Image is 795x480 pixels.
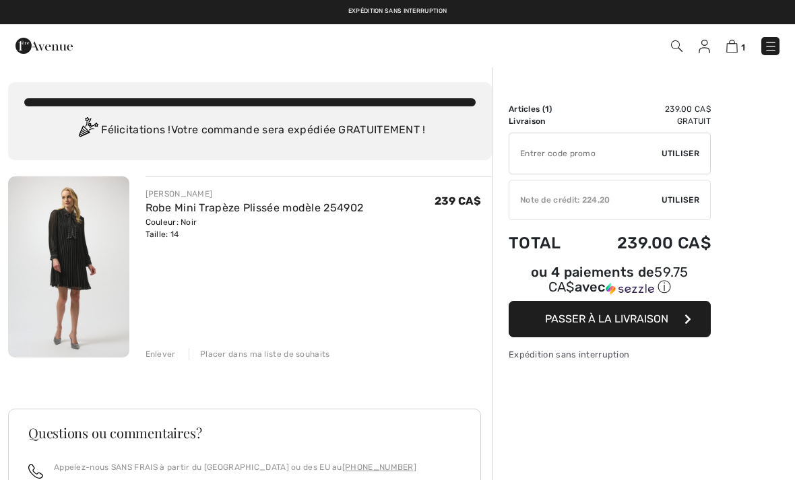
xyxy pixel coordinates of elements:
[509,115,581,127] td: Livraison
[662,194,699,206] span: Utiliser
[24,117,476,144] div: Félicitations ! Votre commande sera expédiée GRATUITEMENT !
[435,195,481,207] span: 239 CA$
[15,32,73,59] img: 1ère Avenue
[764,40,777,53] img: Menu
[545,104,549,114] span: 1
[189,348,330,360] div: Placer dans ma liste de souhaits
[15,38,73,51] a: 1ère Avenue
[509,103,581,115] td: Articles ( )
[146,201,364,214] a: Robe Mini Trapèze Plissée modèle 254902
[509,266,711,301] div: ou 4 paiements de59.75 CA$avecSezzle Cliquez pour en savoir plus sur Sezzle
[726,38,745,54] a: 1
[509,348,711,361] div: Expédition sans interruption
[54,461,416,473] p: Appelez-nous SANS FRAIS à partir du [GEOGRAPHIC_DATA] ou des EU au
[662,147,699,160] span: Utiliser
[606,283,654,295] img: Sezzle
[342,462,416,472] a: [PHONE_NUMBER]
[509,220,581,266] td: Total
[509,301,711,337] button: Passer à la livraison
[28,464,43,479] img: call
[28,426,461,440] h3: Questions ou commentaires?
[509,133,662,174] input: Code promo
[509,194,662,206] div: Note de crédit: 224.20
[509,266,711,296] div: ou 4 paiements de avec
[545,312,668,325] span: Passer à la livraison
[581,103,711,115] td: 239.00 CA$
[741,42,745,53] span: 1
[581,115,711,127] td: Gratuit
[726,40,738,53] img: Panier d'achat
[699,40,710,53] img: Mes infos
[548,264,689,295] span: 59.75 CA$
[74,117,101,144] img: Congratulation2.svg
[146,216,364,240] div: Couleur: Noir Taille: 14
[8,176,129,357] img: Robe Mini Trapèze Plissée modèle 254902
[146,188,364,200] div: [PERSON_NAME]
[581,220,711,266] td: 239.00 CA$
[146,348,176,360] div: Enlever
[671,40,682,52] img: Recherche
